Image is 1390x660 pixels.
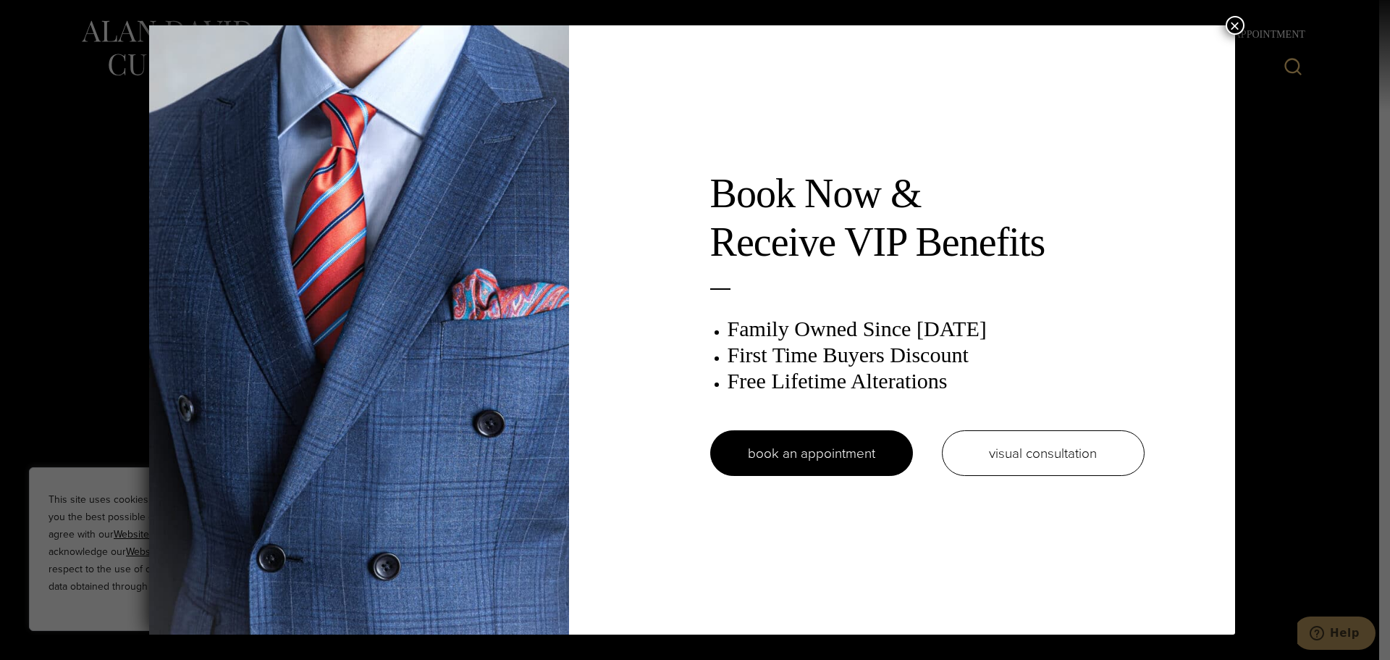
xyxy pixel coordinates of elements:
button: Close [1226,16,1244,35]
h3: Family Owned Since [DATE] [728,316,1145,342]
h3: First Time Buyers Discount [728,342,1145,368]
h2: Book Now & Receive VIP Benefits [710,170,1145,267]
h3: Free Lifetime Alterations [728,368,1145,394]
a: book an appointment [710,430,913,476]
a: visual consultation [942,430,1145,476]
span: Help [33,10,62,23]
